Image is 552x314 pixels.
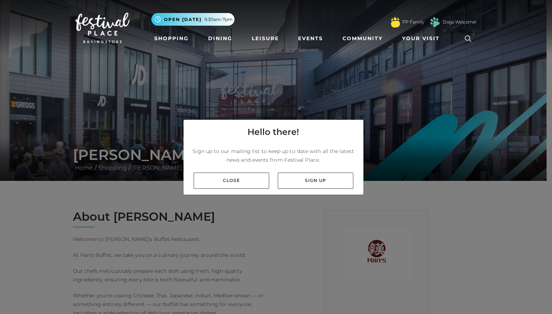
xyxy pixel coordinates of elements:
a: Community [340,32,385,45]
p: Sign up to our mailing list to keep up to date with all the latest news and events from Festival ... [189,147,358,164]
a: Your Visit [399,32,446,45]
a: Dogs Welcome! [443,19,476,25]
span: Your Visit [402,35,440,42]
h4: Hello there! [247,126,299,139]
a: Close [194,173,269,189]
a: Shopping [151,32,191,45]
a: Sign up [278,173,353,189]
a: Leisure [249,32,282,45]
a: FP Family [402,19,424,25]
img: Festival Place Logo [76,13,130,43]
span: Open [DATE] [164,16,202,23]
a: Events [295,32,326,45]
button: Open [DATE] 9.30am-7pm [151,13,234,26]
span: 9.30am-7pm [204,16,233,23]
a: Dining [205,32,235,45]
